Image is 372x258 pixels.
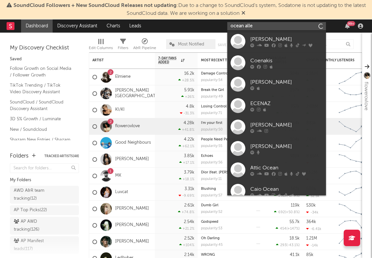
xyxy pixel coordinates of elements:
[13,3,366,16] span: : Due to a change to SoundCloud's system, Sodatone is not updating to the latest SoundCloud data....
[10,44,79,52] div: My Discovery Checklist
[287,227,299,231] span: +147 %
[250,100,323,107] div: ECENAZ
[10,126,72,133] a: New / Soundcloud
[89,36,113,55] div: Edit Columns
[201,210,222,214] div: popularity: 52
[10,136,72,143] a: Shazam New Entries / Shazam
[201,154,260,158] div: Echoes
[201,227,222,230] div: popularity: 53
[201,177,222,181] div: popularity: 11
[201,220,218,224] a: Godspeed
[179,226,194,231] div: +21.2 %
[115,173,121,179] a: MK
[347,21,355,26] div: 99 +
[201,253,260,257] div: WRONG
[10,217,79,235] a: AP AWD tracking(126)
[184,137,194,142] div: 4.22k
[274,210,300,214] div: ( )
[10,99,72,112] a: SoundCloud / SoundCloud Discovery Assistant
[179,177,194,181] div: +18.1 %
[10,176,79,184] div: My Folders
[201,128,223,131] div: popularity: 50
[250,78,323,86] div: [PERSON_NAME]
[227,95,326,116] a: ECENAZ
[133,36,156,55] div: A&R Pipeline
[227,181,326,202] a: Caio Ocean
[201,171,292,174] a: Dior (feat. [PERSON_NAME]) - [PERSON_NAME] Remix
[250,185,323,193] div: Caio Ocean
[201,194,222,197] div: popularity: 57
[336,135,365,151] svg: Chart title
[179,144,194,148] div: +62.1 %
[186,104,194,109] div: 4.8k
[280,244,286,247] span: 293
[306,58,356,62] div: Spotify Monthly Listeners
[10,236,79,254] a: AP Manifest leads(117)
[201,111,222,115] div: popularity: 71
[178,210,194,214] div: +74.8 %
[201,121,222,125] a: I'm your first
[184,253,194,257] div: 2.14k
[201,204,218,207] a: Dumb Girl
[280,227,286,231] span: 454
[336,184,365,201] svg: Chart title
[184,220,194,224] div: 2.54k
[10,205,79,215] a: AP Top Picks(22)
[178,128,194,132] div: +41.8 %
[201,237,220,240] a: Oh Darling
[115,239,149,244] a: [PERSON_NAME]
[13,3,177,8] span: SoundCloud Followers + New SoundCloud Releases not updating
[115,74,131,80] a: Elmiene
[306,220,316,224] div: 364k
[14,218,60,234] div: AP AWD tracking ( 126 )
[336,201,365,217] svg: Chart title
[306,203,316,208] div: 530k
[181,95,194,99] div: +26 %
[218,43,226,47] button: Save
[201,72,229,75] a: Damage Control
[44,155,79,158] button: Tracked Artists(48)
[10,186,79,204] a: AWD A&R team tracking(12)
[250,121,323,129] div: [PERSON_NAME]
[201,144,222,148] div: popularity: 55
[14,206,47,214] div: AP Top Picks ( 22 )
[201,154,213,158] a: Echoes
[10,115,72,123] a: 3D 5% Growth / Luminate
[118,44,128,52] div: Filters
[289,220,300,224] div: 55.7k
[179,193,194,198] div: -9.69 %
[184,72,194,76] div: 16.2k
[10,163,79,173] input: Search for folders...
[14,237,60,253] div: AP Manifest leads ( 117 )
[336,69,365,85] svg: Chart title
[10,55,79,63] div: Saved
[201,88,260,92] div: Break the Girl
[227,159,326,181] a: Attic Ocean
[306,236,317,241] div: 1.21M
[201,243,223,247] div: popularity: 45
[291,203,300,208] div: 119k
[115,157,149,162] a: [PERSON_NAME]
[201,161,223,164] div: popularity: 56
[115,88,160,99] a: [PERSON_NAME][GEOGRAPHIC_DATA]
[290,253,300,257] div: 41.1k
[336,118,365,135] svg: Chart title
[227,22,326,30] input: Search for artists
[14,187,60,203] div: AWD A&R team tracking ( 12 )
[201,204,260,207] div: Dumb Girl
[278,211,285,214] span: 692
[180,111,194,115] div: -31.3 %
[250,35,323,43] div: [PERSON_NAME]
[336,234,365,250] svg: Chart title
[201,138,236,141] a: People Need People
[227,138,326,159] a: [PERSON_NAME]
[10,65,72,78] a: Follow Growth on Social Media / Follower Growth
[201,138,260,141] div: People Need People
[178,78,194,82] div: +28.5 %
[287,244,299,247] span: -43.1 %
[158,56,179,64] span: 7-Day Fans Added
[201,105,227,108] a: Losing Control
[115,140,151,146] a: Good Neighbours
[201,95,223,99] div: popularity: 49
[115,206,149,212] a: [PERSON_NAME]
